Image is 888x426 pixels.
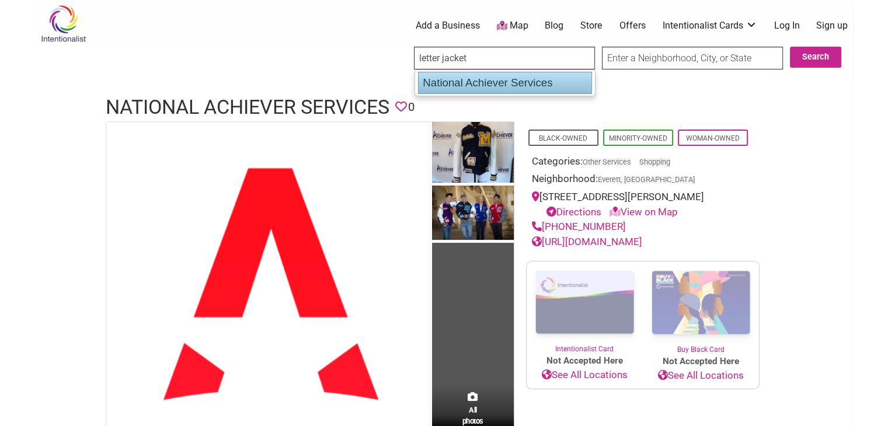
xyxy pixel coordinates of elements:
span: Not Accepted Here [643,355,759,368]
a: Other Services [583,158,631,166]
a: Intentionalist Card [527,261,643,354]
div: National Achiever Services [418,72,592,94]
a: See All Locations [527,368,643,383]
a: Shopping [639,158,670,166]
div: Neighborhood: [532,172,754,190]
span: Everett, [GEOGRAPHIC_DATA] [598,176,695,184]
img: Buy Black Card [643,261,759,344]
div: [STREET_ADDRESS][PERSON_NAME] [532,190,754,219]
a: See All Locations [643,368,759,383]
a: [URL][DOMAIN_NAME] [532,236,642,247]
a: Directions [546,206,601,218]
a: Log In [774,19,799,32]
a: Offers [619,19,646,32]
a: [PHONE_NUMBER] [532,221,626,232]
a: Store [580,19,603,32]
h1: National Achiever Services [106,93,389,121]
a: Intentionalist Cards [663,19,757,32]
span: Not Accepted Here [527,354,643,368]
div: Categories: [532,154,754,172]
button: Search [790,47,841,68]
img: Intentionalist Card [527,261,643,344]
a: Buy Black Card [643,261,759,355]
a: Sign up [816,19,848,32]
a: Black-Owned [539,134,587,142]
a: Blog [545,19,563,32]
a: Map [496,19,528,33]
a: Woman-Owned [686,134,740,142]
span: 0 [408,98,415,116]
img: Intentionalist [36,5,91,43]
a: Add a Business [416,19,480,32]
a: Minority-Owned [609,134,667,142]
input: Enter a Neighborhood, City, or State [602,47,783,69]
a: View on Map [610,206,678,218]
input: Search for a business, product, or service [414,47,595,69]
